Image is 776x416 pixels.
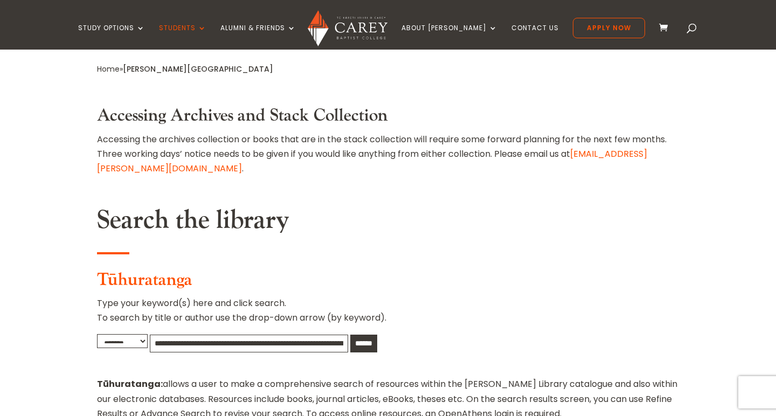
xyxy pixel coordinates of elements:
[511,24,559,50] a: Contact Us
[97,296,679,334] p: Type your keyword(s) here and click search. To search by title or author use the drop-down arrow ...
[401,24,497,50] a: About [PERSON_NAME]
[97,132,679,176] p: Accessing the archives collection or books that are in the stack collection will require some for...
[308,10,387,46] img: Carey Baptist College
[97,205,679,241] h2: Search the library
[97,64,120,74] a: Home
[78,24,145,50] a: Study Options
[97,106,679,131] h3: Accessing Archives and Stack Collection
[97,64,273,74] span: »
[573,18,645,38] a: Apply Now
[123,64,273,74] span: [PERSON_NAME][GEOGRAPHIC_DATA]
[159,24,206,50] a: Students
[97,378,163,390] strong: Tūhuratanga:
[97,270,679,296] h3: Tūhuratanga
[220,24,296,50] a: Alumni & Friends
